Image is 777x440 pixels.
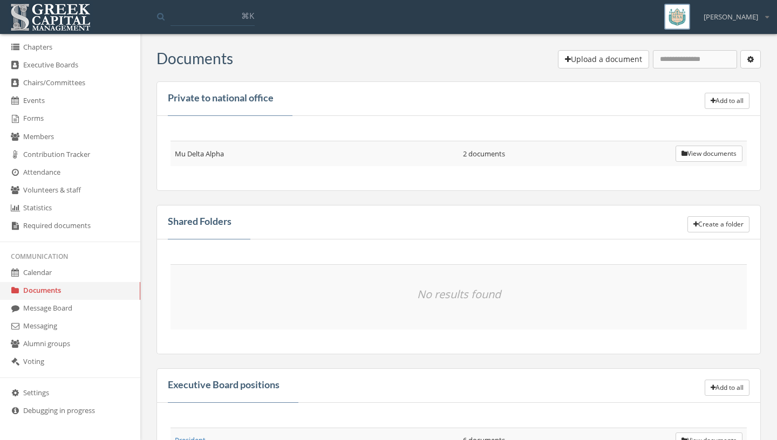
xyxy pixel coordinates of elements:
td: Mu Delta Alpha [171,141,459,167]
button: Add to all [705,93,749,109]
h4: Executive Board positions [168,380,280,391]
h4: Private to national office [168,93,274,104]
h4: Shared Folders [168,216,231,228]
button: Create a folder [687,216,749,232]
p: No results found [175,269,742,320]
button: Upload a document [558,50,649,68]
span: [PERSON_NAME] [704,12,758,22]
div: [PERSON_NAME] [697,4,769,22]
button: Add to all [705,380,749,396]
h3: Documents [156,50,233,67]
span: 2 documents [463,149,505,159]
button: View documents [676,146,742,162]
span: ⌘K [241,10,254,21]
